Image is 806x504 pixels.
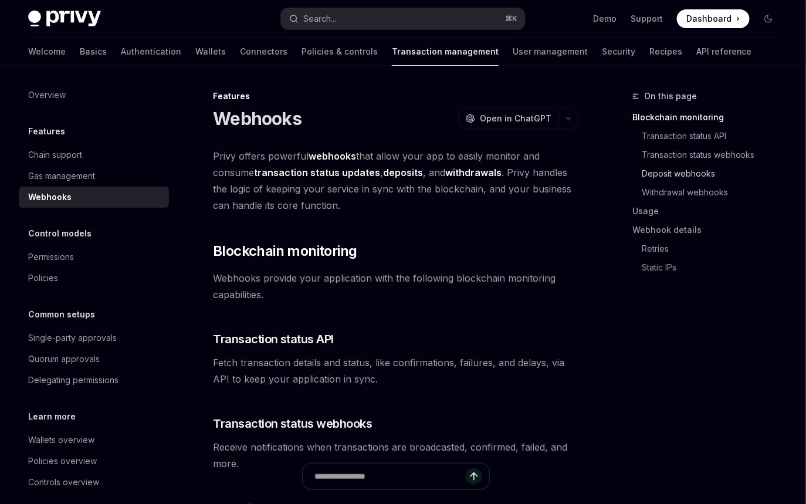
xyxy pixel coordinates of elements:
[213,108,302,129] h1: Webhooks
[28,11,101,27] img: dark logo
[28,88,66,102] div: Overview
[686,13,732,25] span: Dashboard
[632,127,787,146] a: Transaction status API
[632,108,787,127] a: Blockchain monitoring
[28,454,97,468] div: Policies overview
[19,349,169,370] a: Quorum approvals
[314,464,466,489] input: Ask a question...
[445,167,502,178] strong: withdrawals
[213,270,578,303] span: Webhooks provide your application with the following blockchain monitoring capabilities.
[19,84,169,106] a: Overview
[240,38,287,66] a: Connectors
[28,124,65,138] h5: Features
[213,90,578,102] div: Features
[19,370,169,391] a: Delegating permissions
[759,9,778,28] button: Toggle dark mode
[121,38,181,66] a: Authentication
[28,169,95,183] div: Gas management
[458,109,558,128] button: Open in ChatGPT
[28,307,95,322] h5: Common setups
[649,38,682,66] a: Recipes
[506,14,518,23] span: ⌘ K
[593,13,617,25] a: Demo
[281,8,524,29] button: Search...⌘K
[254,167,380,178] strong: transaction status updates
[696,38,752,66] a: API reference
[513,38,588,66] a: User management
[80,38,107,66] a: Basics
[28,38,66,66] a: Welcome
[28,331,117,345] div: Single-party approvals
[213,439,578,472] span: Receive notifications when transactions are broadcasted, confirmed, failed, and more.
[19,246,169,268] a: Permissions
[632,202,787,221] a: Usage
[213,331,334,347] span: Transaction status API
[28,410,76,424] h5: Learn more
[28,190,72,204] div: Webhooks
[602,38,635,66] a: Security
[28,373,118,387] div: Delegating permissions
[303,12,336,26] div: Search...
[19,268,169,289] a: Policies
[644,89,697,103] span: On this page
[28,148,82,162] div: Chain support
[19,429,169,451] a: Wallets overview
[19,472,169,493] a: Controls overview
[392,38,499,66] a: Transaction management
[480,113,551,124] span: Open in ChatGPT
[28,250,74,264] div: Permissions
[632,146,787,164] a: Transaction status webhooks
[19,451,169,472] a: Policies overview
[28,271,58,285] div: Policies
[28,475,99,489] div: Controls overview
[632,164,787,183] a: Deposit webhooks
[213,148,578,214] span: Privy offers powerful that allow your app to easily monitor and consume , , and . Privy handles t...
[383,167,423,178] strong: deposits
[19,327,169,349] a: Single-party approvals
[213,415,372,432] span: Transaction status webhooks
[213,242,357,261] span: Blockchain monitoring
[28,226,92,241] h5: Control models
[213,354,578,387] span: Fetch transaction details and status, like confirmations, failures, and delays, via API to keep y...
[632,183,787,202] a: Withdrawal webhooks
[632,258,787,277] a: Static IPs
[677,9,750,28] a: Dashboard
[28,433,94,447] div: Wallets overview
[28,352,100,366] div: Quorum approvals
[631,13,663,25] a: Support
[19,165,169,187] a: Gas management
[309,150,356,162] strong: webhooks
[302,38,378,66] a: Policies & controls
[195,38,226,66] a: Wallets
[632,239,787,258] a: Retries
[19,144,169,165] a: Chain support
[466,468,482,485] button: Send message
[632,221,787,239] a: Webhook details
[19,187,169,208] a: Webhooks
